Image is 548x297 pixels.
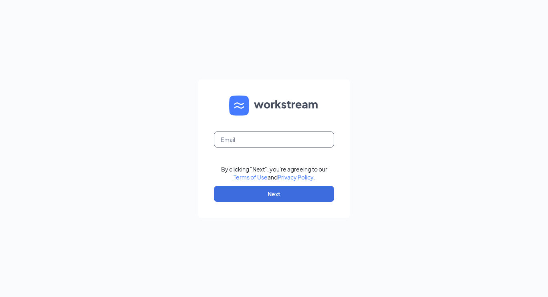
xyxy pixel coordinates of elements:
a: Terms of Use [234,173,268,181]
img: WS logo and Workstream text [229,96,319,116]
button: Next [214,186,334,202]
div: By clicking "Next", you're agreeing to our and . [221,165,327,181]
input: Email [214,132,334,148]
a: Privacy Policy [278,173,313,181]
